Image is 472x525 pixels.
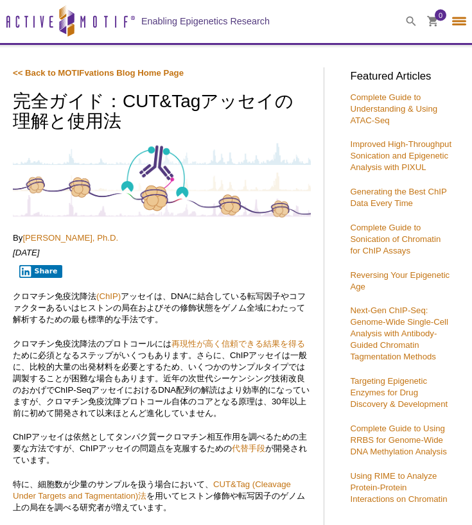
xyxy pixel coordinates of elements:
h3: Featured Articles [350,71,453,82]
a: Reversing Your Epigenetic Age [350,270,450,291]
a: Generating the Best ChIP Data Every Time [350,187,446,208]
a: Complete Guide to Sonication of Chromatin for ChIP Assays [350,223,441,255]
p: クロマチン免疫沈降法 アッセイは、DNAに結合している転写因子やコファクターあるいはヒストンの局在およびその修飾状態をゲノム全域にわたって解析するための最も標準的な手法です。 [13,291,311,325]
button: Share [19,265,62,278]
a: << Back to MOTIFvations Blog Home Page [13,68,184,78]
a: Improved High-Throughput Sonication and Epigenetic Analysis with PIXUL [350,139,451,172]
p: ChIPアッセイは依然としてタンパク質ークロマチン相互作用を調べるための主要な方法ですが、ChIPアッセイの問題点を克服するための が開発されています。 [13,431,311,466]
a: Complete Guide to Understanding & Using ATAC-Seq [350,92,437,125]
a: Next-Gen ChIP-Seq: Genome-Wide Single-Cell Analysis with Antibody-Guided Chromatin Tagmentation M... [350,306,448,361]
a: Using RIME to Analyze Protein-Protein Interactions on Chromatin [350,471,447,504]
img: Antibody-Based Tagmentation Notes [13,142,311,218]
a: Targeting Epigenetic Enzymes for Drug Discovery & Development [350,376,448,409]
a: [PERSON_NAME], Ph.D. [22,233,118,243]
em: [DATE] [13,248,40,257]
h2: Enabling Epigenetics Research [141,15,270,27]
a: 0 [427,16,439,30]
h1: 完全ガイド：CUT&Tagアッセイの理解と使用法 [13,92,311,133]
p: クロマチン免疫沈降法のプロトコールには ために必須となるステップがいくつもあります。さらに、ChIPアッセイは一般に、比較的大量の出発材料を必要とするため、いくつかのサンプルタイプでは調製するこ... [13,338,311,419]
a: 再現性が高く信頼できる結果を得る [171,339,305,349]
p: By [13,232,311,244]
a: Complete Guide to Using RRBS for Genome-Wide DNA Methylation Analysis [350,424,446,456]
p: 特に、細胞数が少量のサンプルを扱う場合において、 を用いてヒストン修飾や転写因子のゲノム上の局在を調べる研究者が増えています。 [13,479,311,513]
a: 代替手段 [232,443,265,453]
a: (ChIP) [96,291,121,301]
span: 0 [439,10,442,21]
